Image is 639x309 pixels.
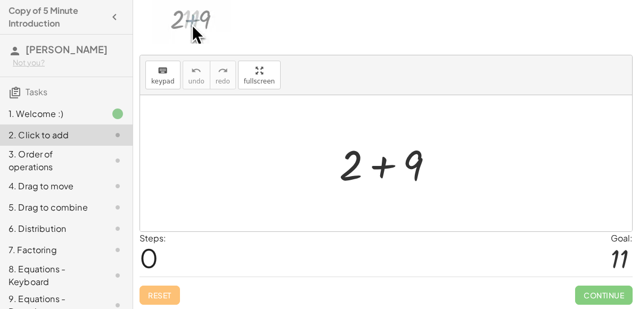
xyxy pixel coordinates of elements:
i: keyboard [158,64,168,77]
i: Task not started. [111,129,124,141]
i: Task not started. [111,201,124,214]
button: fullscreen [238,61,281,89]
i: undo [191,64,201,77]
div: 3. Order of operations [9,148,94,173]
span: keypad [151,78,175,85]
label: Steps: [140,232,166,244]
div: 2. Click to add [9,129,94,141]
span: 0 [140,241,158,274]
i: Task not started. [111,154,124,167]
i: redo [218,64,228,77]
div: 6. Distribution [9,222,94,235]
i: Task not started. [111,222,124,235]
h4: Copy of 5 Minute Introduction [9,4,105,30]
span: fullscreen [244,78,275,85]
span: redo [216,78,230,85]
i: Task not started. [111,244,124,256]
span: Tasks [26,86,47,97]
i: Task not started. [111,269,124,282]
div: 1. Welcome :) [9,107,94,120]
div: 4. Drag to move [9,180,94,193]
span: [PERSON_NAME] [26,43,108,55]
div: Goal: [611,232,633,245]
div: Not you? [13,57,124,68]
button: keyboardkeypad [145,61,181,89]
div: 8. Equations - Keyboard [9,263,94,288]
i: Task not started. [111,180,124,193]
button: redoredo [210,61,236,89]
div: 7. Factoring [9,244,94,256]
button: undoundo [183,61,210,89]
div: 5. Drag to combine [9,201,94,214]
i: Task finished. [111,107,124,120]
span: undo [189,78,204,85]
